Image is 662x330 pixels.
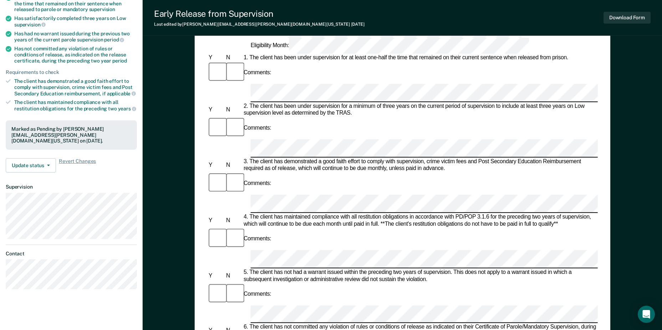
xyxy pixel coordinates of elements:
[225,162,242,169] div: N
[351,22,365,27] span: [DATE]
[242,291,272,298] div: Comments:
[154,9,365,19] div: Early Release from Supervision
[14,22,46,27] span: supervision
[6,184,137,190] dt: Supervision
[14,78,137,96] div: The client has demonstrated a good faith effort to comply with supervision, crime victim fees and...
[225,106,242,114] div: N
[6,251,137,257] dt: Contact
[118,106,136,111] span: years
[242,214,597,227] div: 4. The client has maintained compliance with all restitution obligations in accordance with PD/PO...
[207,106,225,114] div: Y
[89,6,115,12] span: supervision
[242,103,597,117] div: 2. The client has been under supervision for a minimum of three years on the current period of su...
[107,91,136,96] span: applicable
[207,55,225,62] div: Y
[638,306,655,323] div: Open Intercom Messenger
[207,162,225,169] div: Y
[225,272,242,279] div: N
[242,125,272,132] div: Comments:
[242,55,597,62] div: 1. The client has been under supervision for at least one-half the time that remained on their cu...
[242,180,272,187] div: Comments:
[14,31,137,43] div: Has had no warrant issued during the previous two years of the current parole supervision
[104,37,124,42] span: period
[11,126,131,144] div: Marked as Pending by [PERSON_NAME][EMAIL_ADDRESS][PERSON_NAME][DOMAIN_NAME][US_STATE] on [DATE].
[242,235,272,242] div: Comments:
[14,46,137,64] div: Has not committed any violation of rules or conditions of release, as indicated on the release ce...
[604,12,651,24] button: Download Form
[242,269,597,283] div: 5. The client has not had a warrant issued within the preceding two years of supervision. This do...
[207,272,225,279] div: Y
[6,158,56,172] button: Update status
[225,55,242,62] div: N
[249,37,531,54] div: Eligibility Month:
[59,158,96,172] span: Revert Changes
[14,15,137,27] div: Has satisfactorily completed three years on Low
[14,99,137,111] div: The client has maintained compliance with all restitution obligations for the preceding two
[225,217,242,224] div: N
[6,69,137,75] div: Requirements to check
[154,22,365,27] div: Last edited by [PERSON_NAME][EMAIL_ADDRESS][PERSON_NAME][DOMAIN_NAME][US_STATE]
[207,217,225,224] div: Y
[112,58,127,64] span: period
[242,69,272,76] div: Comments:
[242,158,597,172] div: 3. The client has demonstrated a good faith effort to comply with supervision, crime victim fees ...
